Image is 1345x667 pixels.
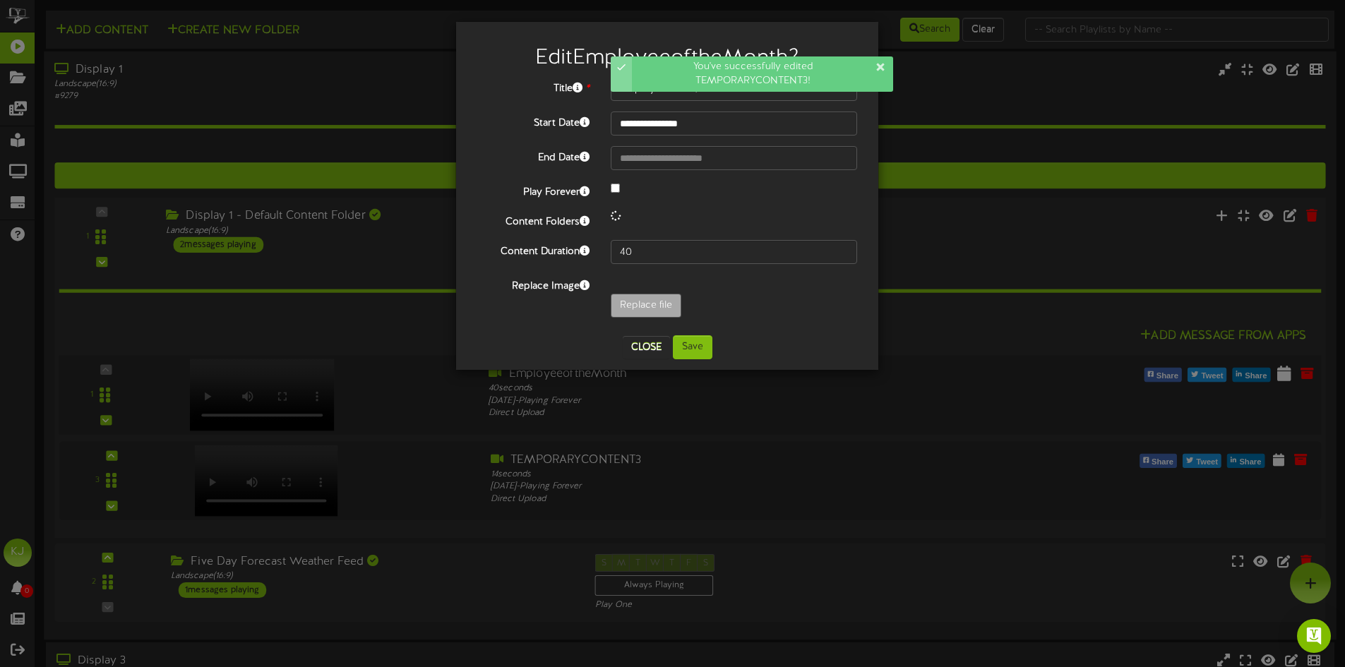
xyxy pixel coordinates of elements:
[477,47,857,70] h2: Edit EmployeeoftheMonth ?
[673,335,712,359] button: Save
[467,275,600,294] label: Replace Image
[467,112,600,131] label: Start Date
[875,60,886,74] div: Dismiss this notification
[467,210,600,229] label: Content Folders
[611,240,857,264] input: 15
[467,240,600,259] label: Content Duration
[1297,619,1331,653] div: Open Intercom Messenger
[467,77,600,96] label: Title
[632,56,893,92] div: You've successfully edited TEMPORARYCONTENT3!
[623,336,670,359] button: Close
[467,181,600,200] label: Play Forever
[467,146,600,165] label: End Date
